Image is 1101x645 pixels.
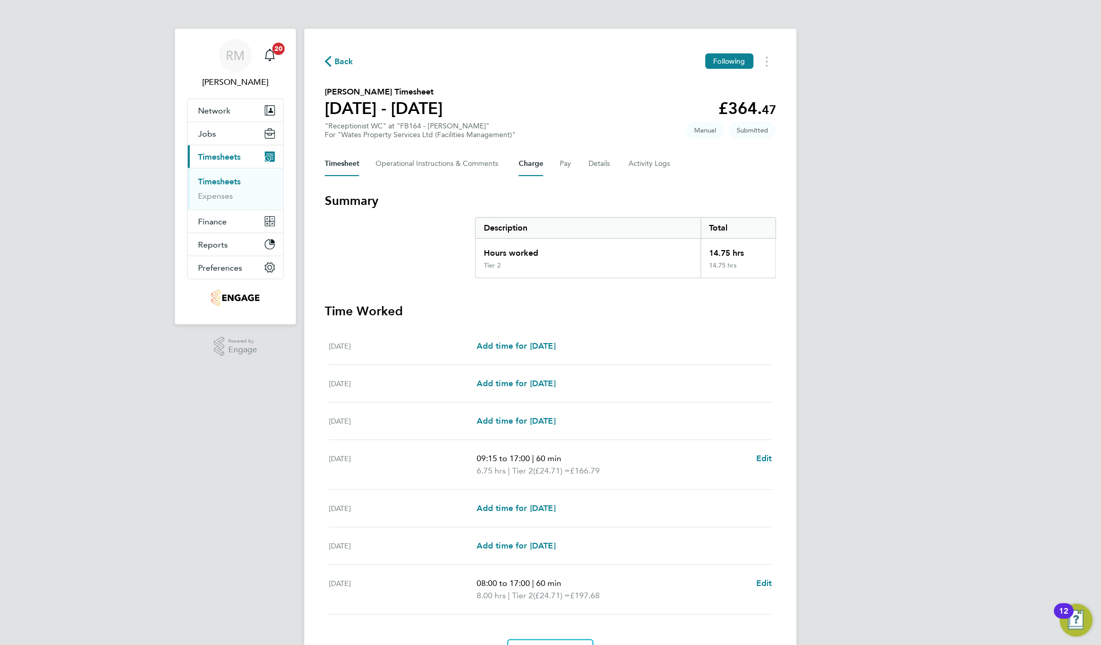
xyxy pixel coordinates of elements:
[477,340,556,352] a: Add time for [DATE]
[325,55,353,68] button: Back
[570,591,600,600] span: £197.68
[718,99,776,118] app-decimal: £364.
[701,261,776,278] div: 14.75 hrs
[272,43,285,55] span: 20
[477,540,556,552] a: Add time for [DATE]
[329,577,477,602] div: [DATE]
[484,261,501,270] div: Tier 2
[228,346,257,354] span: Engage
[756,578,772,588] span: Edit
[329,415,477,427] div: [DATE]
[536,453,561,463] span: 60 min
[756,452,772,465] a: Edit
[508,591,510,600] span: |
[260,39,280,72] a: 20
[198,191,233,201] a: Expenses
[188,122,283,145] button: Jobs
[187,39,284,88] a: RM[PERSON_NAME]
[477,466,506,476] span: 6.75 hrs
[714,56,745,66] span: Following
[188,233,283,256] button: Reports
[477,502,556,515] a: Add time for [DATE]
[226,49,245,62] span: RM
[198,217,227,226] span: Finance
[198,177,241,186] a: Timesheets
[477,503,556,513] span: Add time for [DATE]
[756,453,772,463] span: Edit
[187,290,284,306] a: Go to home page
[560,151,572,176] button: Pay
[701,239,776,261] div: 14.75 hrs
[325,303,776,319] h3: Time Worked
[188,145,283,168] button: Timesheets
[477,541,556,551] span: Add time for [DATE]
[512,590,533,602] span: Tier 2
[214,337,258,356] a: Powered byEngage
[325,130,516,139] div: For "Wates Property Services Ltd (Facilities Management)"
[756,577,772,590] a: Edit
[325,193,776,209] h3: Summary
[519,151,543,176] button: Charge
[1060,604,1093,637] button: Open Resource Center, 12 new notifications
[477,341,556,351] span: Add time for [DATE]
[325,98,443,119] h1: [DATE] - [DATE]
[477,415,556,427] a: Add time for [DATE]
[729,122,776,139] span: This timesheet is Submitted.
[533,466,570,476] span: (£24.71) =
[477,416,556,426] span: Add time for [DATE]
[705,53,754,69] button: Following
[175,29,296,325] nav: Main navigation
[686,122,724,139] span: This timesheet was manually created.
[477,377,556,390] a: Add time for [DATE]
[329,377,477,390] div: [DATE]
[477,591,506,600] span: 8.00 hrs
[477,453,530,463] span: 09:15 to 17:00
[211,290,259,306] img: e-personnel-logo-retina.png
[198,240,228,250] span: Reports
[198,106,230,116] span: Network
[1059,611,1069,624] div: 12
[476,218,701,238] div: Description
[758,53,776,69] button: Timesheets Menu
[376,151,502,176] button: Operational Instructions & Comments
[477,378,556,388] span: Add time for [DATE]
[532,578,534,588] span: |
[198,263,242,273] span: Preferences
[536,578,561,588] span: 60 min
[329,340,477,352] div: [DATE]
[476,239,701,261] div: Hours worked
[188,99,283,122] button: Network
[329,452,477,477] div: [DATE]
[477,578,530,588] span: 08:00 to 17:00
[335,55,353,68] span: Back
[512,465,533,477] span: Tier 2
[188,168,283,210] div: Timesheets
[188,256,283,279] button: Preferences
[325,151,359,176] button: Timesheet
[475,217,776,278] div: Summary
[188,210,283,233] button: Finance
[228,337,257,346] span: Powered by
[701,218,776,238] div: Total
[329,502,477,515] div: [DATE]
[198,129,216,139] span: Jobs
[325,122,516,139] div: "Receptionist WC" at "FB164 - [PERSON_NAME]"
[533,591,570,600] span: (£24.71) =
[762,102,776,117] span: 47
[329,540,477,552] div: [DATE]
[198,152,241,162] span: Timesheets
[325,86,443,98] h2: [PERSON_NAME] Timesheet
[187,76,284,88] span: Rachel McIntosh
[588,151,612,176] button: Details
[532,453,534,463] span: |
[570,466,600,476] span: £166.79
[628,151,672,176] button: Activity Logs
[508,466,510,476] span: |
